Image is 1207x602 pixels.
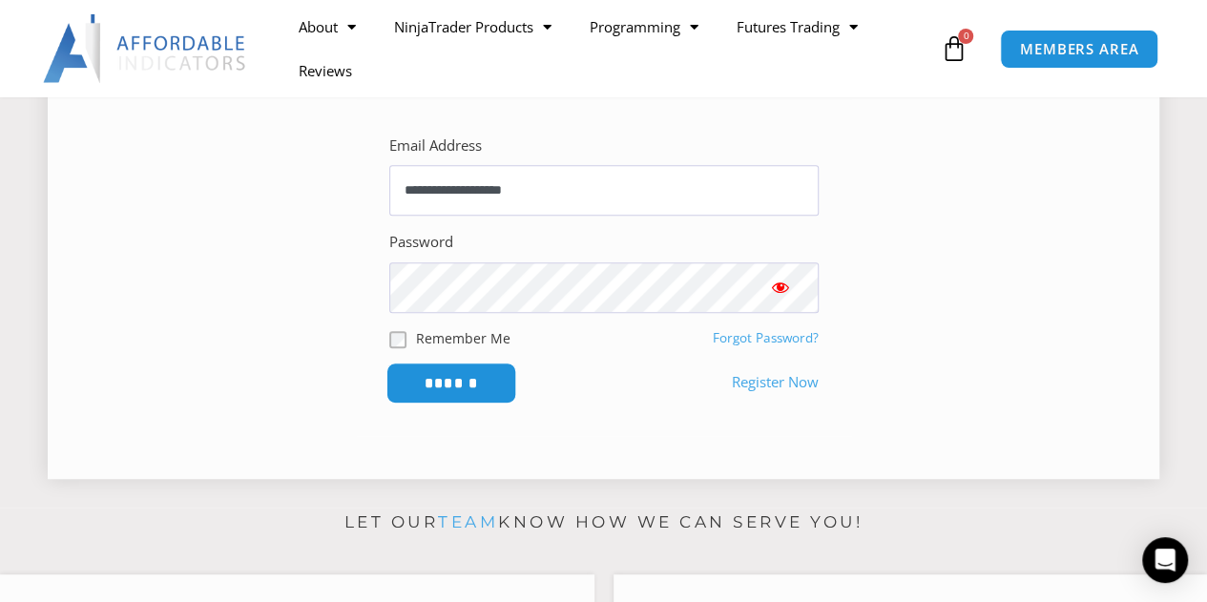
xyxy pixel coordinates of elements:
a: 0 [911,21,995,76]
img: LogoAI | Affordable Indicators – NinjaTrader [43,14,248,83]
a: Register Now [732,369,819,396]
label: Email Address [389,133,482,159]
div: Open Intercom Messenger [1142,537,1188,583]
a: team [438,512,498,531]
nav: Menu [280,5,936,93]
a: Reviews [280,49,371,93]
a: About [280,5,375,49]
a: Futures Trading [718,5,877,49]
a: NinjaTrader Products [375,5,571,49]
span: MEMBERS AREA [1020,42,1139,56]
a: Programming [571,5,718,49]
a: Forgot Password? [713,329,819,346]
a: MEMBERS AREA [1000,30,1159,69]
button: Show password [742,262,819,312]
label: Password [389,229,453,256]
label: Remember Me [416,328,510,348]
span: 0 [958,29,973,44]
